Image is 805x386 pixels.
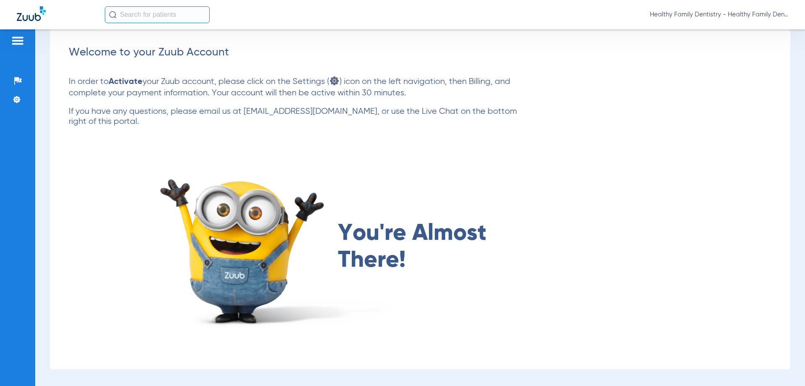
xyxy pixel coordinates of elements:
img: Zuub Logo [17,6,46,21]
strong: Activate [109,78,143,86]
p: In order to your Zuub account, please click on the Settings ( ) icon on the left navigation, then... [69,76,525,98]
p: If you have any questions, please email us at [EMAIL_ADDRESS][DOMAIN_NAME], or use the Live Chat ... [69,107,525,127]
img: hamburger-icon [11,36,24,46]
span: Healthy Family Dentistry - Healthy Family Dentistry [650,11,788,19]
input: Search for patients [105,6,210,23]
img: settings icon [329,76,340,86]
img: almost there image [153,165,399,329]
span: Welcome to your Zuub Account [69,47,229,58]
img: Search Icon [109,11,117,18]
span: You're Almost There! [338,220,499,274]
